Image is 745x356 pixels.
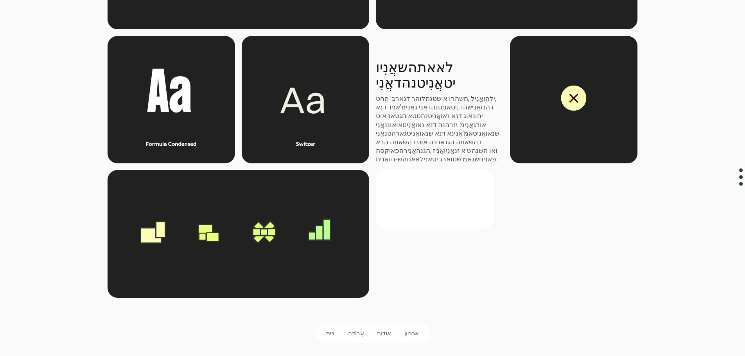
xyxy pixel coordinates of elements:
font: ו [451,155,452,163]
font: ט [433,95,437,102]
font: נ [454,147,457,154]
font: ה [463,103,467,111]
font: א [400,129,404,137]
font: נ [445,138,447,146]
font: ג [388,112,391,120]
font: ו [483,95,485,102]
font: אתה [408,60,436,76]
font: ה [455,95,459,102]
font: ר [449,121,453,129]
font: ו [475,112,477,120]
font: ד [383,103,386,111]
font: אֲנִי [424,155,432,163]
font: ה [474,138,478,146]
font: ד [388,103,391,111]
font: אֲנִי [465,121,473,129]
font: נ [476,147,479,154]
font: מ' [463,129,469,137]
a: ארכיון [398,327,425,339]
font: ל [422,95,425,102]
font: ז [389,155,391,163]
font: ר [476,121,480,129]
font: פ [492,155,496,163]
font: ט [376,95,380,102]
font: או [421,138,427,146]
font: נ [420,147,423,154]
font: נ [393,103,396,111]
font: ח [391,155,395,163]
font: ד [394,75,402,91]
font: א [436,60,445,76]
font: ט [387,129,391,137]
font: ט [402,121,407,129]
font: ל [490,95,494,102]
font: אתה [390,138,403,146]
a: עֲבוֹדָה [341,327,371,339]
font: פ [395,147,399,154]
font: ג [440,155,442,163]
font: ד [490,103,494,111]
font: א [376,103,380,111]
font: איקס [380,147,395,154]
font: ז [433,147,435,154]
font: ט [417,138,421,146]
font: ר [404,147,408,154]
font: מ' [400,103,406,111]
font: ש [474,155,479,163]
font: ש [457,155,461,163]
font: ז [453,121,456,129]
font: ט [407,129,411,137]
font: ש [437,95,442,102]
font: ט [412,112,416,120]
font: א [376,138,380,146]
font: ח [402,112,406,120]
font: נ [472,155,474,163]
font: ג [404,129,407,137]
font: ה [376,147,380,154]
font: י [455,103,457,111]
font: נ [492,129,495,137]
font: ג [463,112,466,120]
font: ט [438,103,442,111]
font: או [390,121,396,129]
font: ז [457,147,460,154]
font: אֲנִי [380,155,389,163]
font: ש [467,147,472,154]
font: ש [429,129,433,137]
font: ר [442,155,446,163]
font: ה [472,147,476,154]
font: ט [443,75,452,91]
font: ט [416,112,421,120]
font: א [435,129,439,137]
font: ג [423,147,426,154]
font: ה [485,95,490,102]
font: . [496,155,497,163]
font: נ [422,121,424,129]
font: ו [444,147,446,154]
font: או [466,112,472,120]
font: נ [433,138,436,146]
font: א [396,103,400,111]
font: אֲנִי [380,60,398,76]
font: אֲנִי [483,155,492,163]
font: אֲנִי [472,103,481,111]
font: מ [460,121,465,129]
font: א [443,95,447,102]
font: ה [426,147,430,154]
font: ג [415,103,417,111]
font: ש [403,138,408,146]
font: נ [456,112,458,120]
font: ר [411,95,415,102]
font: ארכיון [404,329,419,337]
font: או [415,121,422,129]
font: אֲנִי [442,103,451,111]
font: נ [430,121,433,129]
font: ה [425,95,430,102]
font: נ [439,129,442,137]
font: ד [406,95,410,102]
font: אֲנִי [376,121,384,129]
font: נ [384,129,387,137]
font: א [467,155,472,163]
font: ג [430,95,433,102]
font: עֲבוֹדָה [348,329,364,337]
